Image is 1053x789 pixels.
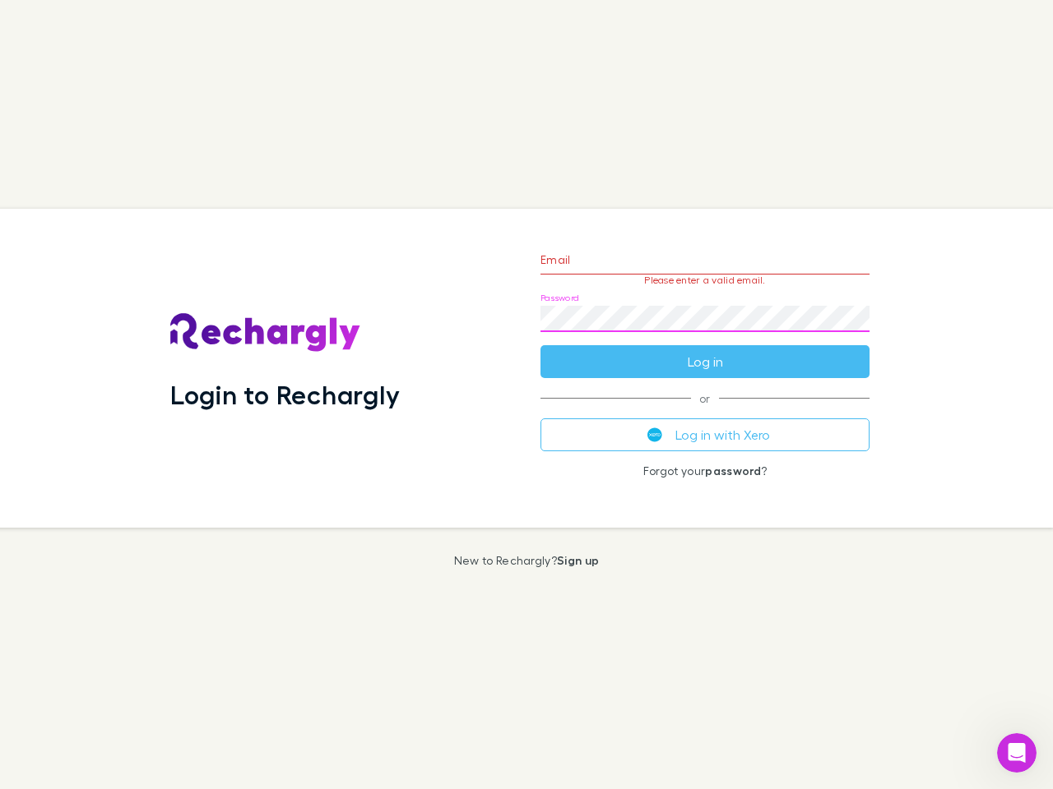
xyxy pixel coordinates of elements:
[540,464,870,478] p: Forgot your ?
[170,313,361,353] img: Rechargly's Logo
[540,345,870,378] button: Log in
[997,733,1037,773] iframe: Intercom live chat
[557,553,599,567] a: Sign up
[170,379,400,410] h1: Login to Rechargly
[454,554,600,567] p: New to Rechargly?
[540,292,579,304] label: Password
[705,464,761,478] a: password
[540,275,870,286] p: Please enter a valid email.
[540,398,870,399] span: or
[540,418,870,451] button: Log in with Xero
[647,427,662,442] img: Xero's logo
